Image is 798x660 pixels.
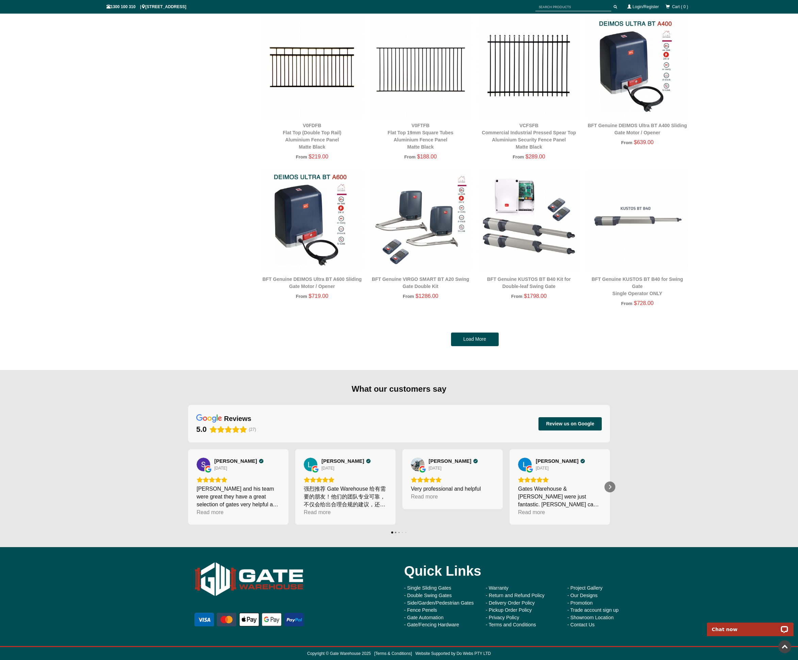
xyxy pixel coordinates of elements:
[567,622,595,627] a: - Contact Us
[580,459,585,463] div: Verified Customer
[372,276,469,289] a: BFT Genuine VIRGO SMART BT A20 Swing Gate Double Kit
[193,557,305,601] img: Gate Warehouse
[411,458,425,471] img: George XING
[404,585,451,591] a: - Single Sliding Gates
[403,294,414,299] span: From
[411,485,494,493] div: Very professional and helpful
[429,466,442,471] div: [DATE]
[429,458,478,464] a: Review by George XING
[404,600,474,606] a: - Side/Garden/Pedestrian Gates
[633,4,659,9] a: Login/Register
[538,417,602,430] button: Review us on Google
[415,651,491,656] a: Website Supported by Do Webs PTY LTD
[417,154,437,159] span: $188.00
[404,622,459,627] a: - Gate/Fencing Hardware
[451,333,499,346] a: Load More
[262,276,362,289] a: BFT Genuine DEIMOS Ultra BT A600 Sliding Gate Motor / Opener
[478,17,580,118] img: VCFSFB - Commercial Industrial Pressed Spear Top - Aluminium Security Fence Panel - Matte Black -...
[296,154,307,159] span: From
[366,459,371,463] div: Verified Customer
[188,449,610,525] div: Carousel
[486,585,509,591] a: - Warranty
[486,607,532,613] a: - Pickup Order Policy
[478,170,580,272] img: BFT Genuine KUSTOS BT B40 Kit for Double-leaf Swing Gate - Gate Warehouse
[183,481,194,492] div: Previous
[197,485,280,508] div: [PERSON_NAME] and his team were great they have a great selection of gates very helpful and insta...
[196,425,207,434] div: 5.0
[404,593,452,598] a: - Double Swing Gates
[588,123,687,135] a: BFT Genuine DEIMOS Ultra BT A400 Sliding Gate Motor / Opener
[567,600,593,606] a: - Promotion
[106,4,186,9] span: 1300 100 310 | [STREET_ADDRESS]
[304,508,331,516] div: Read more
[224,414,251,423] div: reviews
[404,154,415,159] span: From
[416,293,438,299] span: $1286.00
[259,459,264,463] div: Verified Customer
[486,593,545,598] a: - Return and Refund Policy
[304,477,387,483] div: Rating: 5.0 out of 5
[197,458,210,471] a: View on Google
[321,466,334,471] div: [DATE]
[370,17,471,118] img: V0FTFB - Flat Top 19mm Square Tubes - Aluminium Fence Panel - Matte Black - Gate Warehouse
[249,427,256,432] span: (27)
[586,17,688,118] img: BFT Genuine DEIMOS Ultra BT A400 Sliding Gate Motor / Opener - Gate Warehouse
[567,607,618,613] a: - Trade account sign up
[518,508,545,516] div: Read more
[304,458,317,471] img: L. Zhu
[482,123,576,150] a: VCFSFBCommercial Industrial Pressed Spear TopAluminium Security Fence PanelMatte Black
[429,458,471,464] span: [PERSON_NAME]
[214,466,227,471] div: [DATE]
[188,384,610,394] div: What our customers say
[621,140,632,145] span: From
[196,425,247,434] div: Rating: 5.0 out of 5
[261,170,363,272] img: BFT Genuine DEIMOS Ultra BT A600 Sliding Gate Motor / Opener - Gate Warehouse
[404,557,639,585] div: Quick Links
[513,154,524,159] span: From
[672,4,688,9] span: Cart ( 0 )
[473,459,478,463] div: Verified Customer
[283,123,341,150] a: V0FDFBFlat Top (Double Top Rail)Aluminium Fence PanelMatte Black
[518,458,532,471] a: View on Google
[193,611,305,628] img: payment options
[546,421,594,427] span: Review us on Google
[309,293,328,299] span: $719.00
[604,481,615,492] div: Next
[197,458,210,471] img: Simon H
[411,493,438,501] div: Read more
[702,615,798,636] iframe: LiveChat chat widget
[214,458,264,464] a: Review by Simon H
[404,615,444,620] a: - Gate Automation
[411,477,494,483] div: Rating: 5.0 out of 5
[309,154,328,159] span: $219.00
[304,458,317,471] a: View on Google
[487,276,571,289] a: BFT Genuine KUSTOS BT B40 Kit for Double-leaf Swing Gate
[567,585,602,591] a: - Project Gallery
[388,123,453,150] a: V0FTFBFlat Top 19mm Square TubesAluminium Fence PanelMatte Black
[518,477,601,483] div: Rating: 5.0 out of 5
[518,458,532,471] img: Louise Veenstra
[404,607,437,613] a: - Fence Penels
[261,17,363,118] img: V0FDFB - Flat Top (Double Top Rail) - Aluminium Fence Panel - Matte Black - Gate Warehouse
[321,458,371,464] a: Review by L. Zhu
[411,458,425,471] a: View on Google
[304,485,387,508] div: 强烈推荐 Gate Warehouse 给有需要的朋友！他们的团队专业可靠，不仅会给出合理合规的建议，还能帮客户规避风险。从咨询到安装的过程都很顺利，沟通及时，态度认真负责。安装高效快捷，细节处...
[296,294,307,299] span: From
[535,3,611,11] input: SEARCH PRODUCTS
[486,600,535,606] a: - Delivery Order Policy
[526,154,545,159] span: $289.00
[486,622,536,627] a: - Terms and Conditions
[567,593,598,598] a: - Our Designs
[197,508,223,516] div: Read more
[511,294,522,299] span: From
[536,458,585,464] a: Review by Louise Veenstra
[197,477,280,483] div: Rating: 5.0 out of 5
[634,300,654,306] span: $728.00
[214,458,257,464] span: [PERSON_NAME]
[592,276,683,296] a: BFT Genuine KUSTOS BT B40 for Swing GateSingle Operator ONLY
[486,615,519,620] a: - Privacy Policy
[370,170,471,272] img: BFT Genuine VIRGO SMART BT A20 Swing Gate Double Kit - Gate Warehouse
[586,170,688,272] img: BFT Genuine KUSTOS BT B40 for Swing Gate - Single Operator ONLY - Gate Warehouse
[524,293,547,299] span: $1798.00
[371,651,412,656] span: [ ]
